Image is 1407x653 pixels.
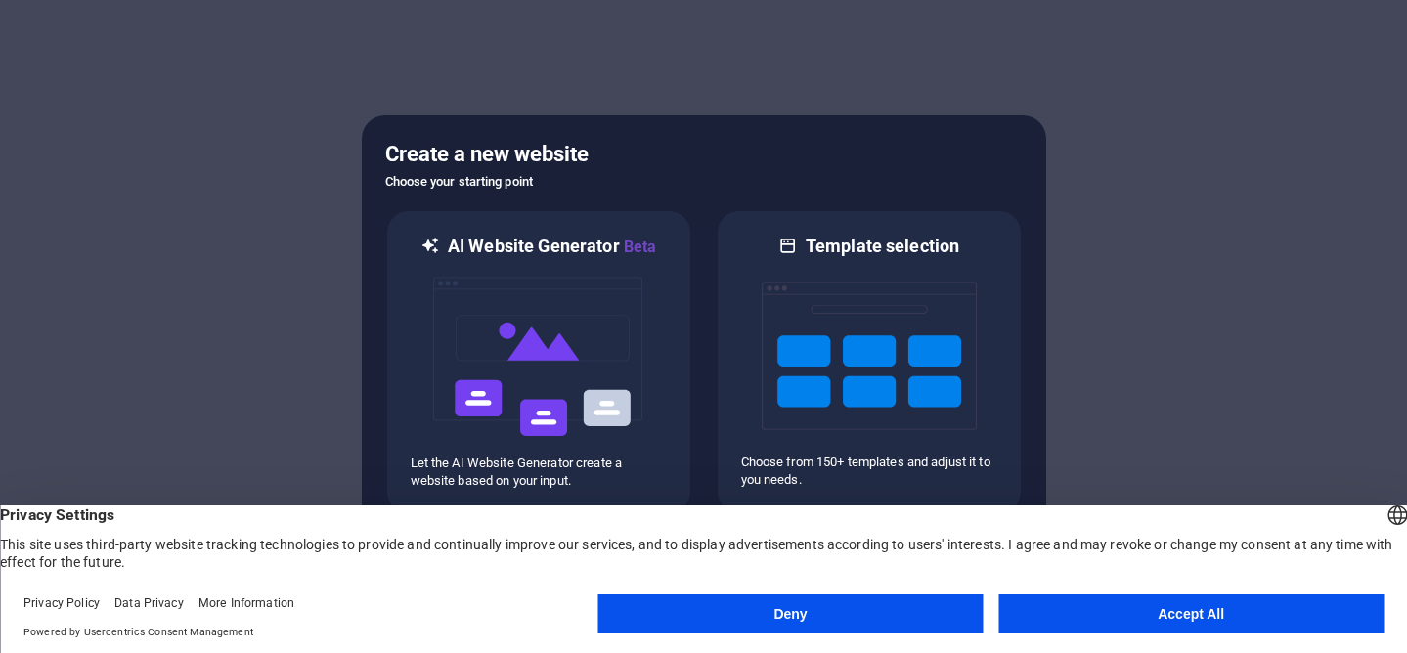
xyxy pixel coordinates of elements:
[385,170,1023,194] h6: Choose your starting point
[385,139,1023,170] h5: Create a new website
[806,235,959,258] h6: Template selection
[411,455,667,490] p: Let the AI Website Generator create a website based on your input.
[385,209,692,515] div: AI Website GeneratorBetaaiLet the AI Website Generator create a website based on your input.
[448,235,656,259] h6: AI Website Generator
[620,238,657,256] span: Beta
[431,259,646,455] img: ai
[741,454,997,489] p: Choose from 150+ templates and adjust it to you needs.
[716,209,1023,515] div: Template selectionChoose from 150+ templates and adjust it to you needs.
